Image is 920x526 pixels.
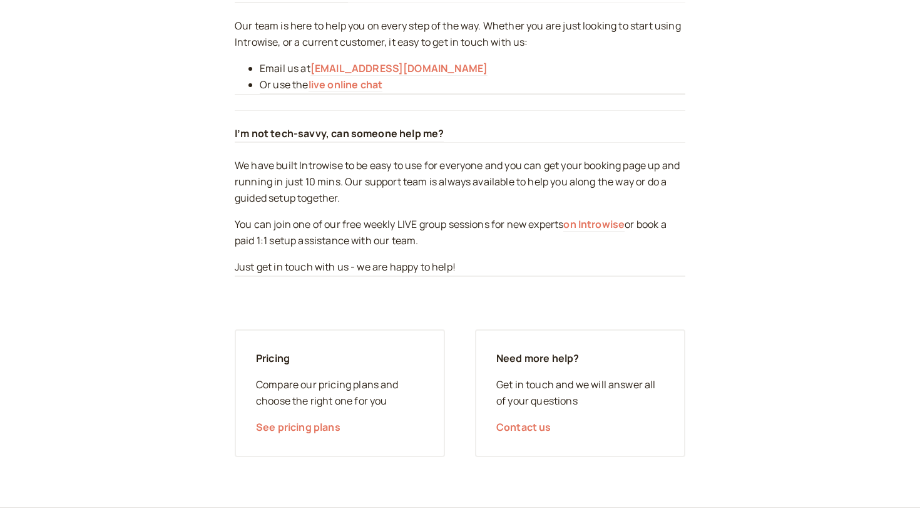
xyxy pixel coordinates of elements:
p: Just get in touch with us - we are happy to help! [235,259,685,276]
p: Compare our pricing plans and choose the right one for you [256,377,424,410]
a: live online chat [309,78,383,92]
p: We have built Introwise to be easy to use for everyone and you can get your booking page up and r... [235,158,685,207]
li: Email us at [260,61,685,77]
a: [EMAIL_ADDRESS][DOMAIN_NAME] [310,61,488,76]
a: Contact us [496,420,551,434]
p: You can join one of our free weekly LIVE group sessions for new experts or book a paid 1:1 setup ... [235,217,685,249]
iframe: Chat Widget [857,466,920,526]
a: See pricing plans [256,420,340,434]
div: Chat-Widget [857,466,920,526]
h4: Pricing [256,351,424,367]
li: Or use the [260,77,685,94]
p: Our team is here to help you on every step of the way. Whether you are just looking to start usin... [235,18,685,51]
a: on Introwise [563,217,625,232]
a: I’m not tech-savvy, can someone help me? [235,126,685,143]
h4: Need more help? [496,351,664,367]
h4: I’m not tech-savvy, can someone help me? [235,126,444,143]
p: Get in touch and we will answer all of your questions [496,377,664,410]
